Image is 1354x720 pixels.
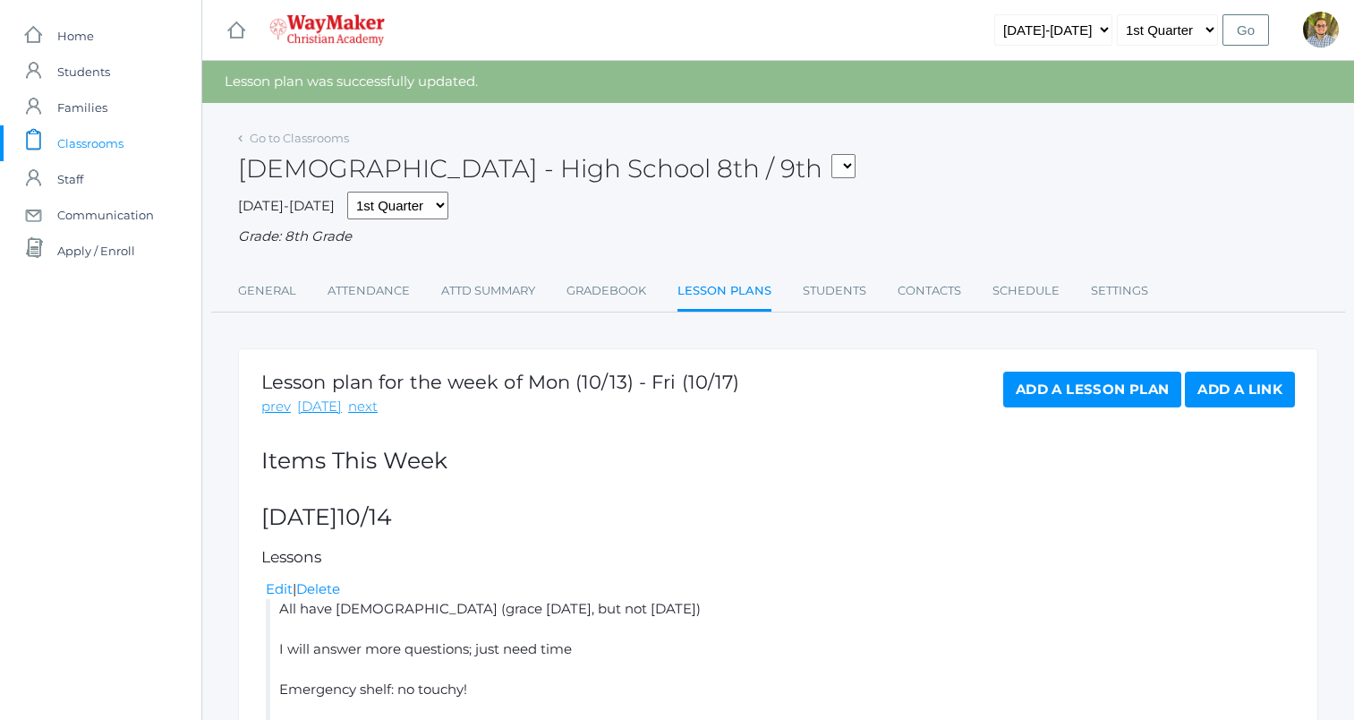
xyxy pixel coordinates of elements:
[297,397,342,417] a: [DATE]
[57,161,83,197] span: Staff
[238,273,296,309] a: General
[898,273,961,309] a: Contacts
[348,397,378,417] a: next
[269,14,385,46] img: 4_waymaker-logo-stack-white.png
[1303,12,1339,47] div: Kylen Braileanu
[677,273,771,312] a: Lesson Plans
[328,273,410,309] a: Attendance
[1003,372,1181,407] a: Add a Lesson Plan
[57,197,154,233] span: Communication
[337,503,392,530] span: 10/14
[296,580,340,597] a: Delete
[1185,372,1295,407] a: Add a Link
[238,227,1318,247] div: Grade: 8th Grade
[1222,14,1269,46] input: Go
[266,579,1295,600] div: |
[266,580,293,597] a: Edit
[566,273,646,309] a: Gradebook
[441,273,535,309] a: Attd Summary
[250,131,349,145] a: Go to Classrooms
[261,549,1295,566] h5: Lessons
[57,90,107,125] span: Families
[202,61,1354,103] div: Lesson plan was successfully updated.
[261,505,1295,530] h2: [DATE]
[57,233,135,269] span: Apply / Enroll
[261,397,291,417] a: prev
[238,155,856,183] h2: [DEMOGRAPHIC_DATA] - High School 8th / 9th
[992,273,1060,309] a: Schedule
[261,372,739,392] h1: Lesson plan for the week of Mon (10/13) - Fri (10/17)
[1091,273,1148,309] a: Settings
[261,449,1295,474] h2: Items This Week
[57,125,123,161] span: Classrooms
[57,54,110,90] span: Students
[238,197,335,214] span: [DATE]-[DATE]
[57,18,94,54] span: Home
[803,273,866,309] a: Students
